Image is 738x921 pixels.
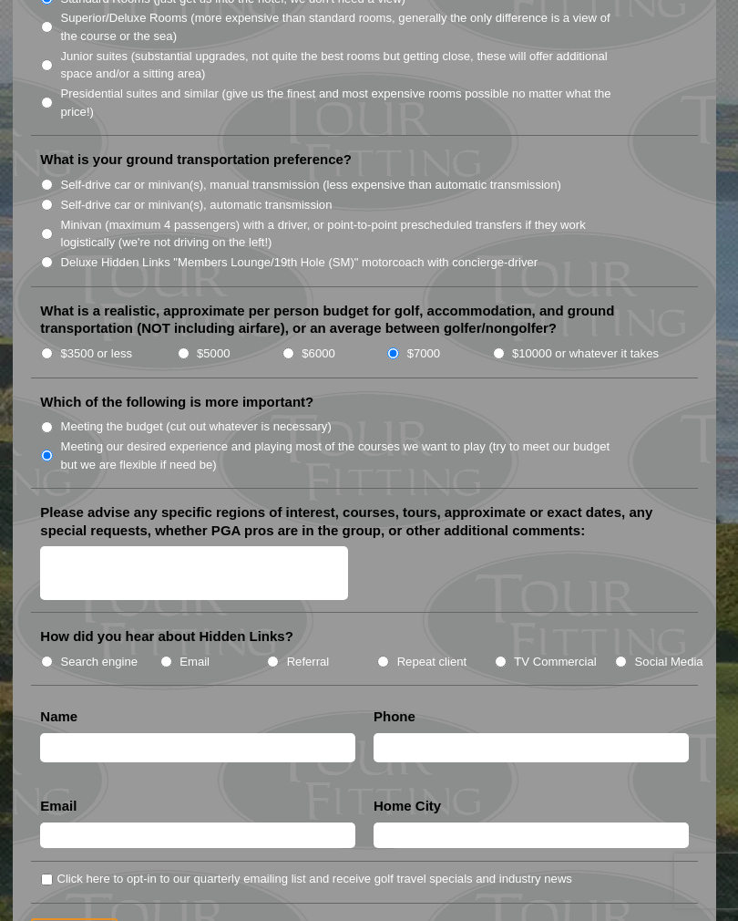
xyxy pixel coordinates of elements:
[397,653,467,671] label: Repeat client
[60,254,538,272] label: Deluxe Hidden Links "Members Lounge/19th Hole (SM)" motorcoach with concierge-driver
[302,345,334,363] label: $6000
[287,653,330,671] label: Referral
[60,216,623,252] label: Minivan (maximum 4 passengers) with a driver, or point-to-point prescheduled transfers if they wo...
[40,627,293,646] label: How did you hear about Hidden Links?
[60,196,332,214] label: Self-drive car or minivan(s), automatic transmission
[40,393,313,411] label: Which of the following is more important?
[60,47,623,83] label: Junior suites (substantial upgrades, not quite the best rooms but getting close, these will offer...
[635,653,703,671] label: Social Media
[60,438,623,473] label: Meeting our desired experience and playing most of the courses we want to play (try to meet our b...
[40,708,77,726] label: Name
[374,797,441,815] label: Home City
[407,345,440,363] label: $7000
[60,653,138,671] label: Search engine
[40,503,688,539] label: Please advise any specific regions of interest, courses, tours, approximate or exact dates, any s...
[374,708,415,726] label: Phone
[512,345,659,363] label: $10000 or whatever it takes
[60,345,132,363] label: $3500 or less
[514,653,596,671] label: TV Commercial
[40,302,688,337] label: What is a realistic, approximate per person budget for golf, accommodation, and ground transporta...
[60,85,623,120] label: Presidential suites and similar (give us the finest and most expensive rooms possible no matter w...
[56,870,571,888] label: Click here to opt-in to our quarterly emailing list and receive golf travel specials and industry...
[60,176,560,194] label: Self-drive car or minivan(s), manual transmission (less expensive than automatic transmission)
[60,418,331,436] label: Meeting the budget (cut out whatever is necessary)
[179,653,210,671] label: Email
[40,150,352,169] label: What is your ground transportation preference?
[40,797,77,815] label: Email
[60,9,623,45] label: Superior/Deluxe Rooms (more expensive than standard rooms, generally the only difference is a vie...
[197,345,230,363] label: $5000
